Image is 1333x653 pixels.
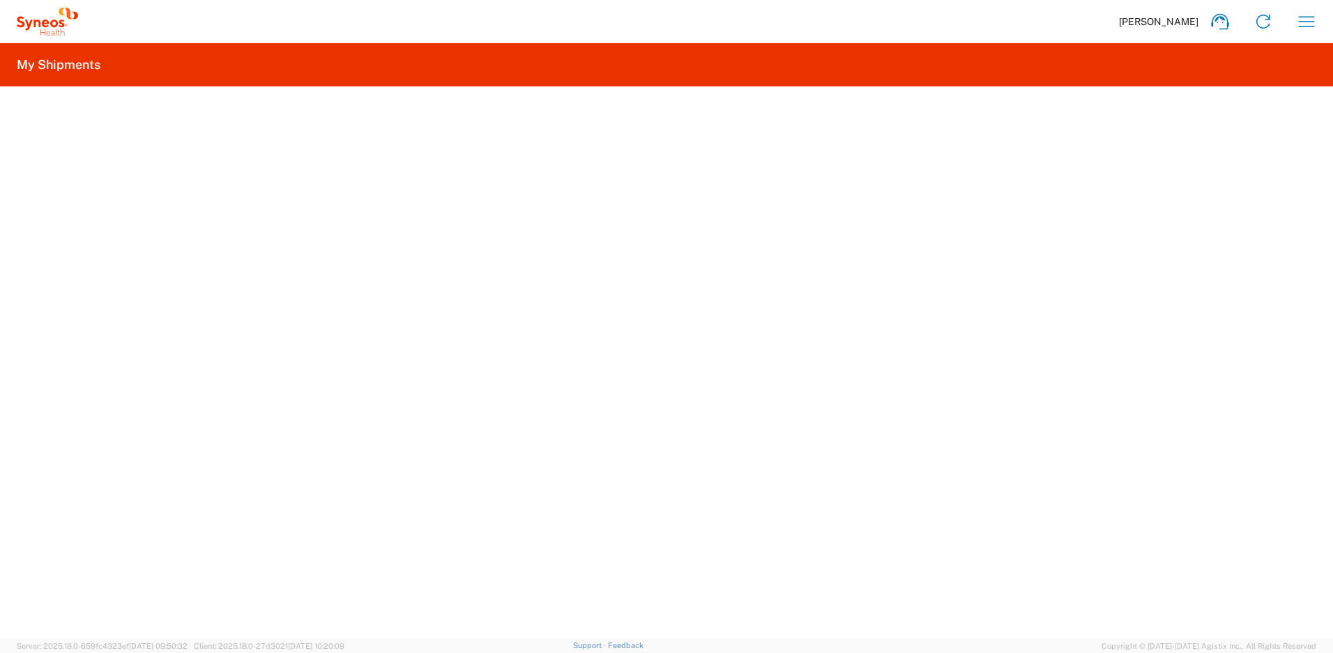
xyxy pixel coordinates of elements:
[194,642,344,650] span: Client: 2025.18.0-27d3021
[129,642,188,650] span: [DATE] 09:50:32
[608,641,643,650] a: Feedback
[573,641,608,650] a: Support
[288,642,344,650] span: [DATE] 10:20:09
[17,56,100,73] h2: My Shipments
[1102,640,1316,652] span: Copyright © [DATE]-[DATE] Agistix Inc., All Rights Reserved
[1119,15,1198,28] span: [PERSON_NAME]
[17,642,188,650] span: Server: 2025.18.0-659fc4323ef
